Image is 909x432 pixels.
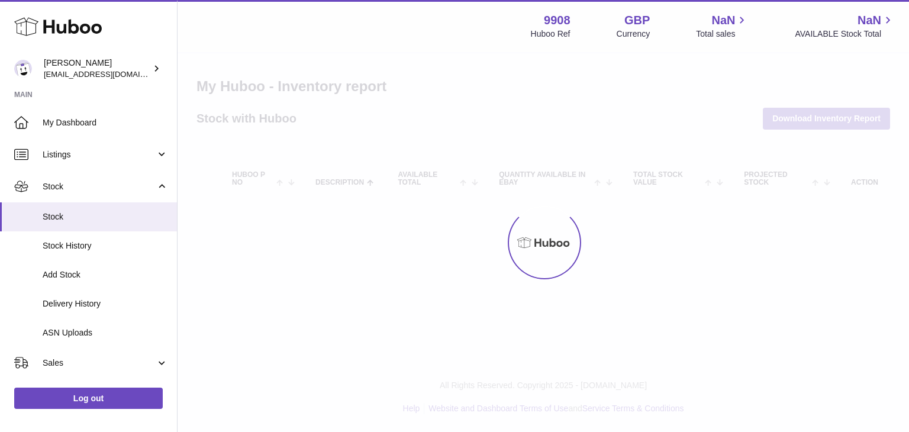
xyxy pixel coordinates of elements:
[44,69,174,79] span: [EMAIL_ADDRESS][DOMAIN_NAME]
[43,240,168,252] span: Stock History
[44,57,150,80] div: [PERSON_NAME]
[14,388,163,409] a: Log out
[617,28,650,40] div: Currency
[795,12,895,40] a: NaN AVAILABLE Stock Total
[43,327,168,338] span: ASN Uploads
[795,28,895,40] span: AVAILABLE Stock Total
[531,28,570,40] div: Huboo Ref
[43,149,156,160] span: Listings
[544,12,570,28] strong: 9908
[858,12,881,28] span: NaN
[14,60,32,78] img: tbcollectables@hotmail.co.uk
[696,28,749,40] span: Total sales
[711,12,735,28] span: NaN
[43,117,168,128] span: My Dashboard
[43,181,156,192] span: Stock
[43,269,168,281] span: Add Stock
[696,12,749,40] a: NaN Total sales
[43,357,156,369] span: Sales
[624,12,650,28] strong: GBP
[43,211,168,223] span: Stock
[43,298,168,310] span: Delivery History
